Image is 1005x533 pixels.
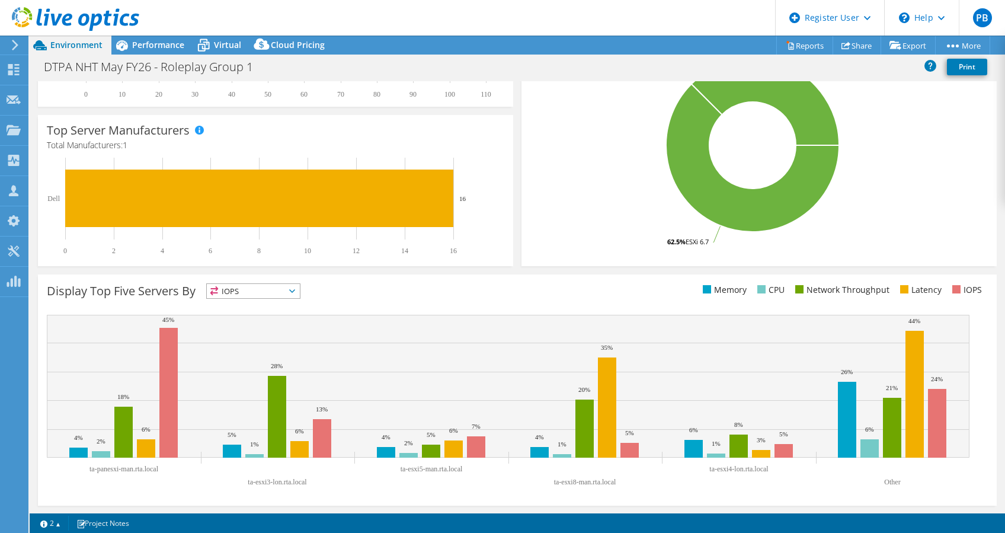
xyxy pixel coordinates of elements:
text: 6% [865,426,874,433]
text: 12 [353,247,360,255]
text: 20% [578,386,590,393]
text: 2% [97,438,105,445]
text: 8 [257,247,261,255]
a: Export [881,36,936,55]
li: Latency [897,283,942,296]
text: 1% [250,441,259,448]
span: 1 [123,139,127,151]
text: 20 [155,90,162,98]
span: Environment [50,39,103,50]
text: 6% [295,427,304,435]
text: 28% [271,362,283,369]
text: 80 [373,90,380,98]
li: CPU [754,283,785,296]
text: 5% [427,431,436,438]
svg: \n [899,12,910,23]
a: 2 [32,516,69,531]
text: ta-esxi8-man.rta.local [554,478,616,486]
li: Memory [700,283,747,296]
text: 18% [117,393,129,400]
tspan: ESXi 6.7 [686,237,709,246]
text: 16 [450,247,457,255]
a: Print [947,59,987,75]
text: 50 [264,90,271,98]
text: 4% [74,434,83,441]
text: 2% [404,439,413,446]
tspan: 62.5% [667,237,686,246]
text: 100 [444,90,455,98]
text: 45% [162,316,174,323]
a: More [935,36,990,55]
h4: Total Manufacturers: [47,139,504,152]
text: 40 [228,90,235,98]
text: 1% [558,441,566,448]
h3: Top Server Manufacturers [47,124,190,137]
text: ta-esxi5-man.rta.local [401,465,463,473]
text: 4% [382,433,391,441]
text: 5% [779,430,788,438]
text: 6 [209,247,212,255]
span: Cloud Pricing [271,39,325,50]
text: ta-esxi4-lon.rta.local [709,465,769,473]
text: 70 [337,90,344,98]
text: 60 [300,90,308,98]
text: ta-panesxi-man.rta.local [89,465,159,473]
text: 0 [84,90,88,98]
text: 44% [908,317,920,324]
text: Dell [47,194,60,203]
text: ta-esxi3-lon.rta.local [248,478,307,486]
text: 6% [142,426,151,433]
span: Performance [132,39,184,50]
text: 4% [535,433,544,441]
a: Share [833,36,881,55]
text: 2 [112,247,116,255]
span: IOPS [207,284,300,298]
li: IOPS [949,283,982,296]
text: 21% [886,384,898,391]
text: 10 [119,90,126,98]
text: 90 [409,90,417,98]
text: 1% [712,440,721,447]
text: 110 [481,90,491,98]
text: 8% [734,421,743,428]
text: 24% [931,375,943,382]
text: 5% [625,429,634,436]
a: Reports [776,36,833,55]
text: 14 [401,247,408,255]
text: 16 [459,195,466,202]
text: 4 [161,247,164,255]
text: Other [884,478,900,486]
a: Project Notes [68,516,137,531]
text: 6% [689,426,698,433]
text: 30 [191,90,199,98]
text: 5% [228,431,236,438]
text: 26% [841,368,853,375]
span: Virtual [214,39,241,50]
text: 7% [472,423,481,430]
text: 13% [316,406,328,413]
text: 6% [449,427,458,434]
h1: DTPA NHT May FY26 - Roleplay Group 1 [39,60,271,74]
li: Network Throughput [792,283,889,296]
text: 35% [601,344,613,351]
text: 3% [757,436,766,443]
text: 10 [304,247,311,255]
span: PB [973,8,992,27]
text: 0 [63,247,67,255]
